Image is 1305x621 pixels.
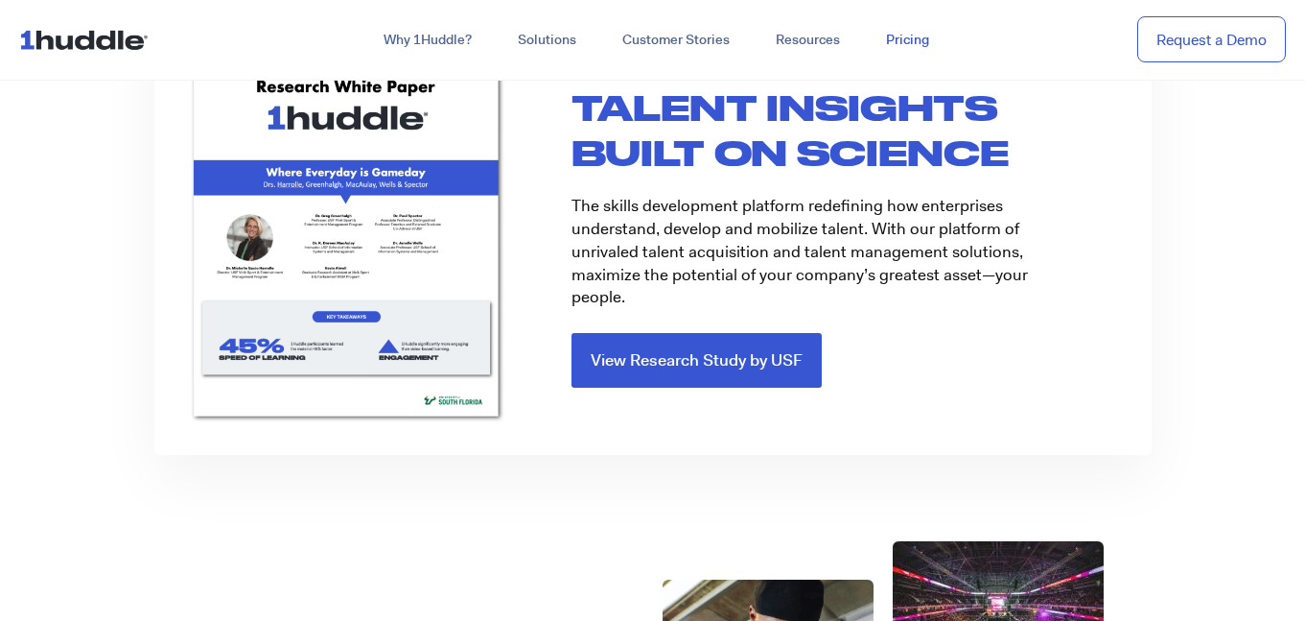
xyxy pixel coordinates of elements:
[1137,16,1286,63] a: Request a Demo
[495,23,599,58] a: Solutions
[591,352,803,369] span: View Research Study by USF
[571,85,1152,176] h2: TALENT INSIGHTS BUILT ON SCIENCE
[863,23,952,58] a: Pricing
[19,21,156,58] img: ...
[571,333,822,388] a: View Research Study by USF
[361,23,495,58] a: Why 1Huddle?
[571,195,1075,309] p: The skills development platform redefining how enterprises understand, develop and mobilize talen...
[178,5,514,436] img: USF study cover 2
[599,23,753,58] a: Customer Stories
[753,23,863,58] a: Resources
